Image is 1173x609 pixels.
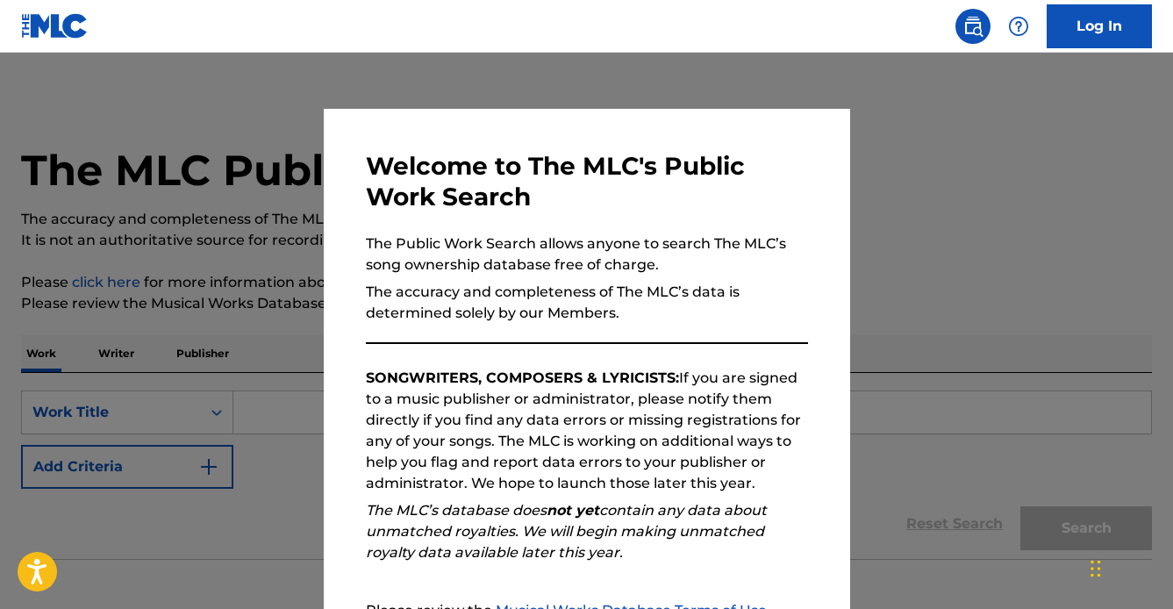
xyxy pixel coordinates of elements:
[1085,525,1173,609] iframe: Chat Widget
[1091,542,1101,595] div: Glisser
[1047,4,1152,48] a: Log In
[21,13,89,39] img: MLC Logo
[1085,525,1173,609] div: Widget de chat
[955,9,991,44] a: Public Search
[962,16,983,37] img: search
[366,151,808,212] h3: Welcome to The MLC's Public Work Search
[366,369,679,386] strong: SONGWRITERS, COMPOSERS & LYRICISTS:
[1008,16,1029,37] img: help
[366,502,767,561] em: The MLC’s database does contain any data about unmatched royalties. We will begin making unmatche...
[366,368,808,494] p: If you are signed to a music publisher or administrator, please notify them directly if you find ...
[547,502,599,519] strong: not yet
[1001,9,1036,44] div: Help
[366,282,808,324] p: The accuracy and completeness of The MLC’s data is determined solely by our Members.
[366,233,808,276] p: The Public Work Search allows anyone to search The MLC’s song ownership database free of charge.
